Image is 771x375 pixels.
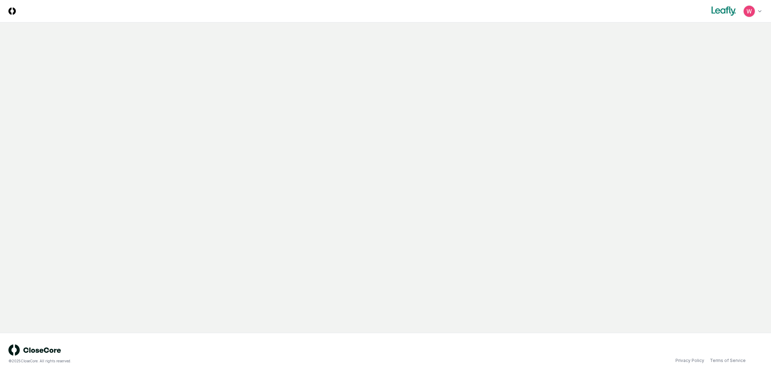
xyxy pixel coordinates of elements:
[710,6,737,17] img: Leafly logo
[8,358,386,364] div: © 2025 CloseCore. All rights reserved.
[744,6,755,17] img: ACg8ocIceHSWyQfagGvDoxhDyw_3B2kX-HJcUhl_gb0t8GGG-Ydwuw=s96-c
[675,357,704,364] a: Privacy Policy
[8,344,61,356] img: logo
[710,357,746,364] a: Terms of Service
[8,7,16,15] img: Logo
